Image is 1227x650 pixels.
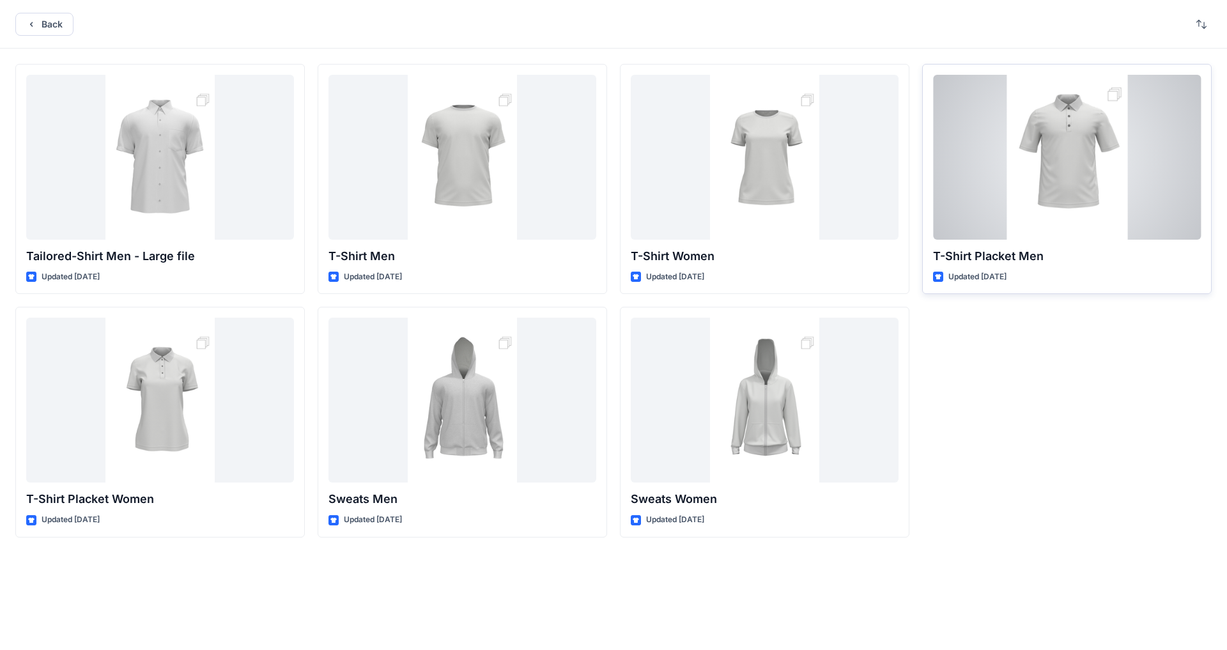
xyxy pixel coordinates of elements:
[328,247,596,265] p: T-Shirt Men
[42,513,100,527] p: Updated [DATE]
[26,75,294,240] a: Tailored-Shirt Men - Large file
[631,490,899,508] p: Sweats Women
[328,490,596,508] p: Sweats Men
[631,75,899,240] a: T-Shirt Women
[948,270,1007,284] p: Updated [DATE]
[344,513,402,527] p: Updated [DATE]
[328,318,596,483] a: Sweats Men
[15,13,73,36] button: Back
[631,247,899,265] p: T-Shirt Women
[646,270,704,284] p: Updated [DATE]
[631,318,899,483] a: Sweats Women
[26,490,294,508] p: T-Shirt Placket Women
[42,270,100,284] p: Updated [DATE]
[344,270,402,284] p: Updated [DATE]
[933,247,1201,265] p: T-Shirt Placket Men
[328,75,596,240] a: T-Shirt Men
[933,75,1201,240] a: T-Shirt Placket Men
[26,247,294,265] p: Tailored-Shirt Men - Large file
[26,318,294,483] a: T-Shirt Placket Women
[646,513,704,527] p: Updated [DATE]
